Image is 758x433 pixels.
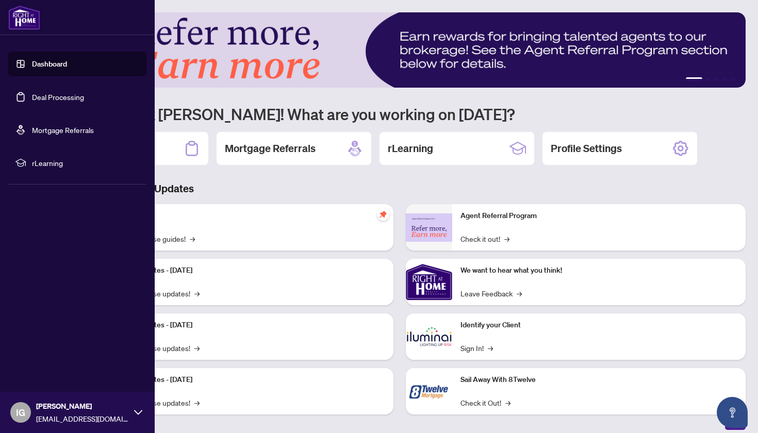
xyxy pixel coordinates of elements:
img: Identify your Client [406,313,452,360]
span: → [194,397,200,408]
button: 4 [723,77,727,81]
p: Platform Updates - [DATE] [108,320,385,331]
p: Platform Updates - [DATE] [108,265,385,276]
span: [PERSON_NAME] [36,401,129,412]
a: Check it Out!→ [460,397,510,408]
img: Agent Referral Program [406,213,452,242]
span: pushpin [377,208,389,221]
span: IG [16,405,25,420]
span: → [194,342,200,354]
h2: rLearning [388,141,433,156]
a: Mortgage Referrals [32,125,94,135]
span: → [190,233,195,244]
button: 1 [686,77,702,81]
p: We want to hear what you think! [460,265,737,276]
span: → [194,288,200,299]
a: Check it out!→ [460,233,509,244]
button: Open asap [717,397,748,428]
p: Agent Referral Program [460,210,737,222]
p: Platform Updates - [DATE] [108,374,385,386]
a: Dashboard [32,59,67,69]
img: Slide 0 [54,12,746,88]
h2: Profile Settings [551,141,622,156]
button: 2 [706,77,711,81]
span: → [505,397,510,408]
h1: Welcome back [PERSON_NAME]! What are you working on [DATE]? [54,104,746,124]
span: → [488,342,493,354]
a: Deal Processing [32,92,84,102]
span: → [504,233,509,244]
h2: Mortgage Referrals [225,141,316,156]
img: logo [8,5,40,30]
button: 3 [715,77,719,81]
p: Sail Away With 8Twelve [460,374,737,386]
span: [EMAIL_ADDRESS][DOMAIN_NAME] [36,413,129,424]
img: We want to hear what you think! [406,259,452,305]
button: 5 [731,77,735,81]
p: Identify your Client [460,320,737,331]
span: rLearning [32,157,139,169]
h3: Brokerage & Industry Updates [54,181,746,196]
span: → [517,288,522,299]
img: Sail Away With 8Twelve [406,368,452,414]
a: Sign In!→ [460,342,493,354]
p: Self-Help [108,210,385,222]
a: Leave Feedback→ [460,288,522,299]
